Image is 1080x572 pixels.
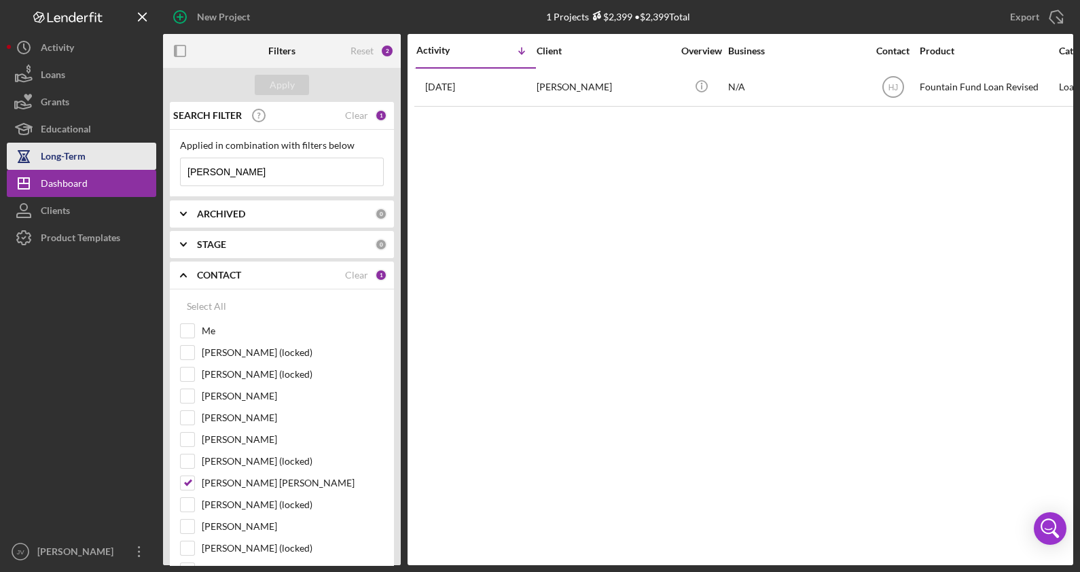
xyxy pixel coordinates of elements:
div: Loans [41,61,65,92]
div: $2,399 [589,11,632,22]
label: [PERSON_NAME] (locked) [202,368,384,381]
div: Open Intercom Messenger [1034,512,1066,545]
div: New Project [197,3,250,31]
button: Long-Term [7,143,156,170]
div: Activity [41,34,74,65]
button: Apply [255,75,309,95]
label: [PERSON_NAME] (locked) [202,498,384,512]
b: ARCHIVED [197,209,245,219]
div: Business [728,46,864,56]
button: JV[PERSON_NAME] [7,538,156,565]
div: Client [537,46,672,56]
div: Long-Term [41,143,86,173]
button: Grants [7,88,156,115]
div: Applied in combination with filters below [180,140,384,151]
div: 1 [375,269,387,281]
div: Product [920,46,1056,56]
label: [PERSON_NAME] [PERSON_NAME] [202,476,384,490]
label: [PERSON_NAME] [202,520,384,533]
div: Educational [41,115,91,146]
label: Me [202,324,384,338]
div: Product Templates [41,224,120,255]
div: Reset [350,46,374,56]
div: Grants [41,88,69,119]
div: 2 [380,44,394,58]
button: Select All [180,293,233,320]
button: Loans [7,61,156,88]
button: Activity [7,34,156,61]
div: N/A [728,69,864,105]
button: Clients [7,197,156,224]
label: [PERSON_NAME] [202,411,384,425]
button: Dashboard [7,170,156,197]
div: Activity [416,45,476,56]
time: 2025-09-09 20:11 [425,82,455,92]
button: Product Templates [7,224,156,251]
label: [PERSON_NAME] (locked) [202,541,384,555]
div: Dashboard [41,170,88,200]
div: Select All [187,293,226,320]
button: Export [996,3,1073,31]
label: [PERSON_NAME] [202,389,384,403]
div: [PERSON_NAME] [537,69,672,105]
div: Contact [867,46,918,56]
b: Filters [268,46,295,56]
div: 1 [375,109,387,122]
div: 1 Projects • $2,399 Total [546,11,690,22]
button: New Project [163,3,264,31]
label: [PERSON_NAME] (locked) [202,454,384,468]
b: SEARCH FILTER [173,110,242,121]
div: Fountain Fund Loan Revised [920,69,1056,105]
div: Apply [270,75,295,95]
div: Export [1010,3,1039,31]
div: Overview [676,46,727,56]
div: Clear [345,110,368,121]
text: HJ [888,83,898,92]
div: [PERSON_NAME] [34,538,122,569]
div: 0 [375,238,387,251]
text: JV [16,548,24,556]
div: Clients [41,197,70,228]
label: [PERSON_NAME] (locked) [202,346,384,359]
label: [PERSON_NAME] [202,433,384,446]
div: Clear [345,270,368,281]
b: STAGE [197,239,226,250]
button: Educational [7,115,156,143]
div: 0 [375,208,387,220]
b: CONTACT [197,270,241,281]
